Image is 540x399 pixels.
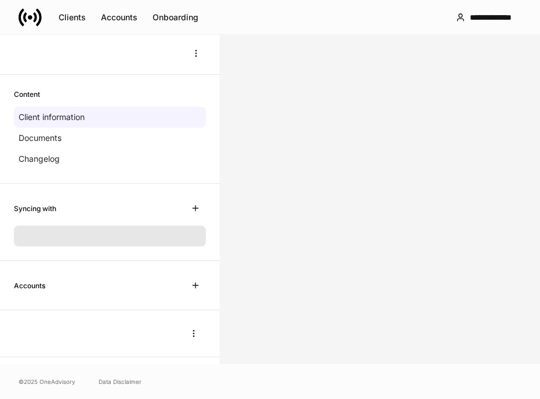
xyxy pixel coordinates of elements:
button: Clients [51,8,93,27]
a: Changelog [14,148,206,169]
h6: Syncing with [14,203,56,214]
p: Documents [19,132,61,144]
button: Onboarding [145,8,206,27]
p: Client information [19,111,85,123]
div: Onboarding [153,13,198,21]
button: Accounts [93,8,145,27]
h6: Content [14,89,40,100]
p: Changelog [19,153,60,165]
a: Data Disclaimer [99,377,142,386]
a: Documents [14,128,206,148]
h6: Accounts [14,280,45,291]
div: Accounts [101,13,137,21]
div: Clients [59,13,86,21]
a: Client information [14,107,206,128]
span: © 2025 OneAdvisory [19,377,75,386]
